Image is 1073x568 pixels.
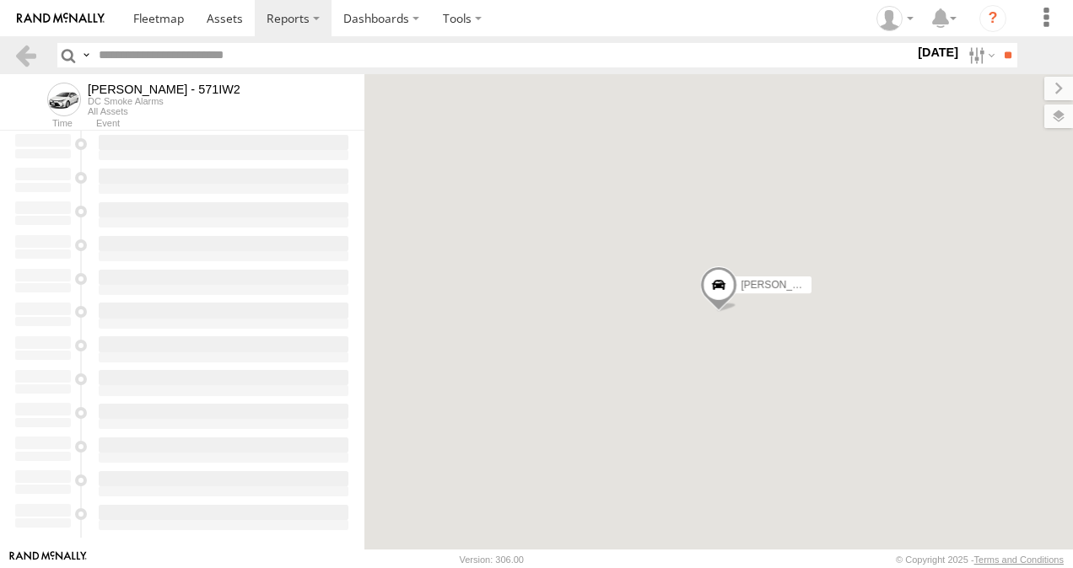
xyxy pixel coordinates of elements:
div: DC Smoke Alarms [88,96,240,106]
label: Search Query [79,43,93,67]
label: Search Filter Options [962,43,998,67]
div: All Assets [88,106,240,116]
div: Time [13,120,73,128]
label: [DATE] [914,43,962,62]
i: ? [979,5,1006,32]
div: Tom - 571IW2 - View Asset History [88,83,240,96]
div: © Copyright 2025 - [896,555,1064,565]
a: Visit our Website [9,551,87,568]
img: rand-logo.svg [17,13,105,24]
a: Back to previous Page [13,43,38,67]
div: Marco DiBenedetto [871,6,919,31]
span: [PERSON_NAME] - 571IW2 [741,279,868,291]
div: Event [96,120,364,128]
a: Terms and Conditions [974,555,1064,565]
div: Version: 306.00 [460,555,524,565]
